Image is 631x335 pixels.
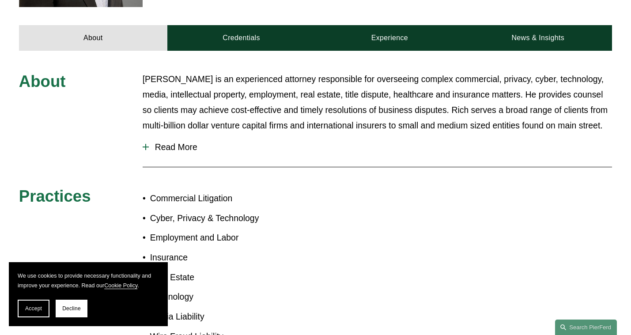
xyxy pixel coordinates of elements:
a: Experience [315,25,464,51]
p: [PERSON_NAME] is an experienced attorney responsible for overseeing complex commercial, privacy, ... [143,72,612,133]
p: Commercial Litigation [150,191,316,206]
a: Search this site [555,320,617,335]
a: News & Insights [464,25,612,51]
p: Technology [150,289,316,305]
span: About [19,72,66,90]
p: Employment and Labor [150,230,316,245]
span: Decline [62,305,81,312]
span: Read More [149,142,612,152]
span: Accept [25,305,42,312]
p: Media Liability [150,309,316,324]
a: Cookie Policy [104,282,137,289]
a: About [19,25,167,51]
p: Insurance [150,250,316,265]
p: Real Estate [150,270,316,285]
button: Read More [143,136,612,159]
span: Practices [19,187,91,205]
button: Decline [56,300,87,317]
section: Cookie banner [9,262,168,326]
button: Accept [18,300,49,317]
p: Cyber, Privacy & Technology [150,211,316,226]
a: Credentials [167,25,316,51]
p: We use cookies to provide necessary functionality and improve your experience. Read our . [18,271,159,291]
